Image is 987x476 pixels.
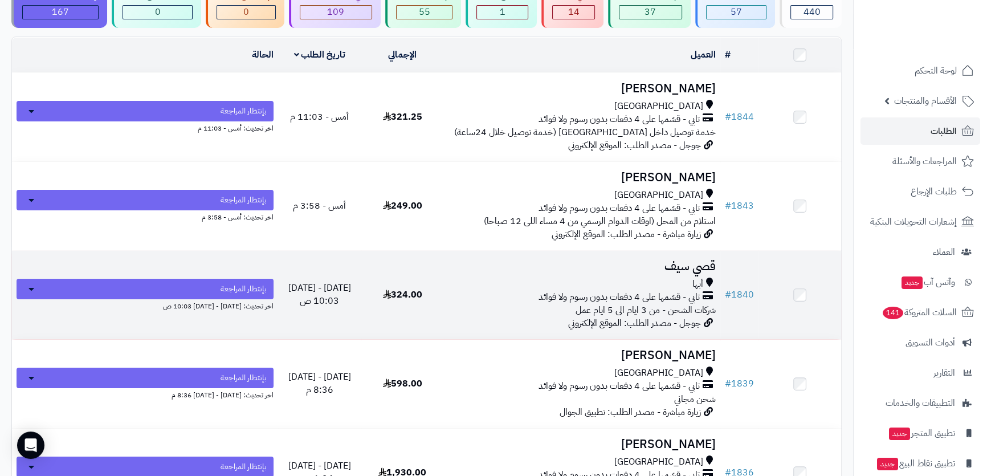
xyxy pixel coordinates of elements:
[886,395,955,411] span: التطبيقات والخدمات
[293,199,346,213] span: أمس - 3:58 م
[448,438,716,451] h3: [PERSON_NAME]
[419,5,430,19] span: 55
[725,288,754,302] a: #1840
[23,6,98,19] div: 167
[448,349,716,362] h3: [PERSON_NAME]
[860,359,980,387] a: التقارير
[484,214,716,228] span: استلام من المحل (اوقات الدوام الرسمي من 4 مساء اللى 12 صباحا)
[17,210,274,222] div: اخر تحديث: أمس - 3:58 م
[17,121,274,133] div: اخر تحديث: أمس - 11:03 م
[448,260,716,273] h3: قصي سيف
[860,148,980,175] a: المراجعات والأسئلة
[900,274,955,290] span: وآتس آب
[883,307,904,319] span: 141
[731,5,742,19] span: 57
[860,268,980,296] a: وآتس آبجديد
[288,281,351,308] span: [DATE] - [DATE] 10:03 ص
[892,153,957,169] span: المراجعات والأسئلة
[860,238,980,266] a: العملاء
[614,189,703,202] span: [GEOGRAPHIC_DATA]
[725,48,731,62] a: #
[500,5,505,19] span: 1
[539,380,700,393] span: تابي - قسّمها على 4 دفعات بدون رسوم ولا فوائد
[217,6,275,19] div: 0
[619,6,682,19] div: 37
[576,303,716,317] span: شركات الشحن - من 3 ايام الى 5 ايام عمل
[692,278,703,291] span: أبها
[882,304,957,320] span: السلات المتروكة
[560,405,701,419] span: زيارة مباشرة - مصدر الطلب: تطبيق الجوال
[931,123,957,139] span: الطلبات
[17,432,44,459] div: Open Intercom Messenger
[52,5,69,19] span: 167
[539,291,700,304] span: تابي - قسّمها على 4 دفعات بدون رسوم ولا فوائد
[645,5,656,19] span: 37
[477,6,528,19] div: 1
[383,199,422,213] span: 249.00
[691,48,716,62] a: العميل
[383,377,422,390] span: 598.00
[552,227,701,241] span: زيارة مباشرة - مصدر الطلب: الموقع الإلكتروني
[860,389,980,417] a: التطبيقات والخدمات
[725,377,731,390] span: #
[383,110,422,124] span: 321.25
[725,199,731,213] span: #
[725,110,754,124] a: #1844
[725,377,754,390] a: #1839
[933,244,955,260] span: العملاء
[294,48,346,62] a: تاريخ الطلب
[725,288,731,302] span: #
[221,372,267,384] span: بإنتظار المراجعة
[448,82,716,95] h3: [PERSON_NAME]
[876,455,955,471] span: تطبيق نقاط البيع
[568,139,701,152] span: جوجل - مصدر الطلب: الموقع الإلكتروني
[860,117,980,145] a: الطلبات
[553,6,594,19] div: 14
[539,202,700,215] span: تابي - قسّمها على 4 دفعات بدون رسوم ولا فوائد
[614,455,703,469] span: [GEOGRAPHIC_DATA]
[902,276,923,289] span: جديد
[252,48,274,62] a: الحالة
[221,283,267,295] span: بإنتظار المراجعة
[614,367,703,380] span: [GEOGRAPHIC_DATA]
[288,370,351,397] span: [DATE] - [DATE] 8:36 م
[221,194,267,206] span: بإنتظار المراجعة
[933,365,955,381] span: التقارير
[860,208,980,235] a: إشعارات التحويلات البنكية
[221,105,267,117] span: بإنتظار المراجعة
[383,288,422,302] span: 324.00
[674,392,716,406] span: شحن مجاني
[454,125,716,139] span: خدمة توصيل داخل [GEOGRAPHIC_DATA] (خدمة توصيل خلال 24ساعة)
[448,171,716,184] h3: [PERSON_NAME]
[860,420,980,447] a: تطبيق المتجرجديد
[300,6,372,19] div: 109
[155,5,161,19] span: 0
[290,110,349,124] span: أمس - 11:03 م
[915,63,957,79] span: لوحة التحكم
[123,6,193,19] div: 0
[860,299,980,326] a: السلات المتروكة141
[327,5,344,19] span: 109
[860,329,980,356] a: أدوات التسويق
[17,388,274,400] div: اخر تحديث: [DATE] - [DATE] 8:36 م
[243,5,249,19] span: 0
[877,458,898,470] span: جديد
[889,428,910,440] span: جديد
[221,461,267,473] span: بإنتظار المراجعة
[725,199,754,213] a: #1843
[906,335,955,351] span: أدوات التسويق
[539,113,700,126] span: تابي - قسّمها على 4 دفعات بدون رسوم ولا فوائد
[707,6,766,19] div: 57
[568,316,701,330] span: جوجل - مصدر الطلب: الموقع الإلكتروني
[17,299,274,311] div: اخر تحديث: [DATE] - [DATE] 10:03 ص
[388,48,417,62] a: الإجمالي
[725,110,731,124] span: #
[860,57,980,84] a: لوحة التحكم
[397,6,452,19] div: 55
[860,178,980,205] a: طلبات الإرجاع
[614,100,703,113] span: [GEOGRAPHIC_DATA]
[888,425,955,441] span: تطبيق المتجر
[870,214,957,230] span: إشعارات التحويلات البنكية
[909,27,976,51] img: logo-2.png
[568,5,580,19] span: 14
